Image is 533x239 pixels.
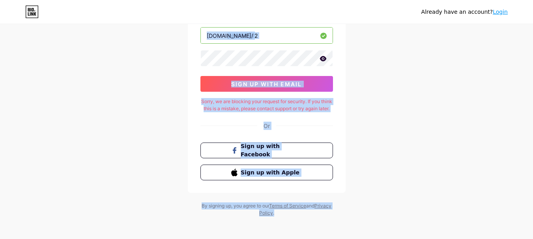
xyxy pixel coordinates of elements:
[421,8,508,16] div: Already have an account?
[241,142,302,159] span: Sign up with Facebook
[241,169,302,177] span: Sign up with Apple
[231,81,302,87] span: sign up with email
[200,98,333,112] div: Sorry, we are blocking your request for security. If you think this is a mistake, please contact ...
[264,122,270,130] div: Or
[493,9,508,15] a: Login
[200,202,334,217] div: By signing up, you agree to our and .
[200,76,333,92] button: sign up with email
[201,28,333,43] input: username
[207,31,253,40] div: [DOMAIN_NAME]/
[200,165,333,180] button: Sign up with Apple
[269,203,306,209] a: Terms of Service
[200,143,333,158] button: Sign up with Facebook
